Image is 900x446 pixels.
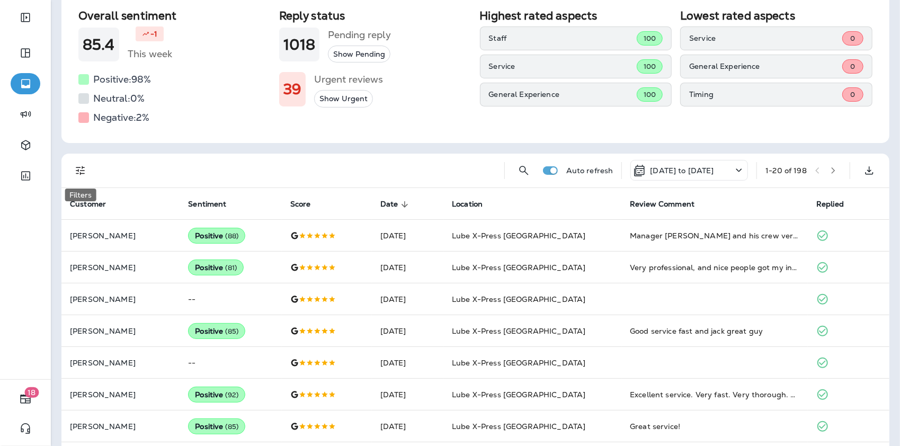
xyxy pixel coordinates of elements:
[452,231,585,240] span: Lube X-Press [GEOGRAPHIC_DATA]
[372,252,443,283] td: [DATE]
[452,326,585,336] span: Lube X-Press [GEOGRAPHIC_DATA]
[630,200,708,209] span: Review Comment
[680,9,872,22] h2: Lowest rated aspects
[188,260,244,275] div: Positive
[188,200,240,209] span: Sentiment
[452,200,483,209] span: Location
[226,231,239,240] span: ( 88 )
[328,26,391,43] h5: Pending reply
[226,263,237,272] span: ( 81 )
[452,422,585,431] span: Lube X-Press [GEOGRAPHIC_DATA]
[78,9,271,22] h2: Overall sentiment
[452,200,496,209] span: Location
[480,9,672,22] h2: Highest rated aspects
[70,390,171,399] p: [PERSON_NAME]
[290,200,311,209] span: Score
[188,200,226,209] span: Sentiment
[226,390,239,399] span: ( 92 )
[70,200,120,209] span: Customer
[816,200,858,209] span: Replied
[452,295,585,304] span: Lube X-Press [GEOGRAPHIC_DATA]
[489,34,637,42] p: Staff
[70,422,171,431] p: [PERSON_NAME]
[188,228,245,244] div: Positive
[816,200,844,209] span: Replied
[650,166,714,175] p: [DATE] to [DATE]
[290,200,325,209] span: Score
[283,81,301,98] h1: 39
[380,200,412,209] span: Date
[70,263,171,272] p: [PERSON_NAME]
[11,7,40,28] button: Expand Sidebar
[188,387,245,403] div: Positive
[314,71,383,88] h5: Urgent reviews
[65,189,96,201] div: Filters
[70,160,91,181] button: Filters
[128,46,172,63] h5: This week
[689,62,842,70] p: General Experience
[70,231,171,240] p: [PERSON_NAME]
[70,359,171,367] p: [PERSON_NAME]
[70,327,171,335] p: [PERSON_NAME]
[25,387,39,398] span: 18
[850,62,855,71] span: 0
[630,326,799,336] div: Good service fast and jack great guy
[630,421,799,432] div: Great service!
[765,166,807,175] div: 1 - 20 of 198
[850,34,855,43] span: 0
[372,411,443,442] td: [DATE]
[226,327,239,336] span: ( 85 )
[630,389,799,400] div: Excellent service. Very fast. Very thorough. Surprisingly not too busy on this Saturday afternoon...
[630,200,694,209] span: Review Comment
[70,295,171,304] p: [PERSON_NAME]
[93,71,151,88] h5: Positive: 98 %
[630,230,799,241] div: Manager Jack and his crew very professional and friendly. Great customer service knowledgeable. F...
[644,62,656,71] span: 100
[11,388,40,409] button: 18
[372,220,443,252] td: [DATE]
[513,160,534,181] button: Search Reviews
[180,347,282,379] td: --
[328,46,390,63] button: Show Pending
[489,62,637,70] p: Service
[279,9,471,22] h2: Reply status
[689,90,842,99] p: Timing
[283,36,316,53] h1: 1018
[93,90,145,107] h5: Neutral: 0 %
[372,283,443,315] td: [DATE]
[452,263,585,272] span: Lube X-Press [GEOGRAPHIC_DATA]
[644,34,656,43] span: 100
[850,90,855,99] span: 0
[859,160,880,181] button: Export as CSV
[180,283,282,315] td: --
[380,200,398,209] span: Date
[630,262,799,273] div: Very professional, and nice people got my inspection done.
[150,29,157,39] p: -1
[188,323,245,339] div: Positive
[188,418,245,434] div: Positive
[489,90,637,99] p: General Experience
[452,390,585,399] span: Lube X-Press [GEOGRAPHIC_DATA]
[372,315,443,347] td: [DATE]
[83,36,115,53] h1: 85.4
[93,109,149,126] h5: Negative: 2 %
[372,347,443,379] td: [DATE]
[70,200,106,209] span: Customer
[566,166,613,175] p: Auto refresh
[314,90,373,108] button: Show Urgent
[226,422,239,431] span: ( 85 )
[372,379,443,411] td: [DATE]
[644,90,656,99] span: 100
[689,34,842,42] p: Service
[452,358,585,368] span: Lube X-Press [GEOGRAPHIC_DATA]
